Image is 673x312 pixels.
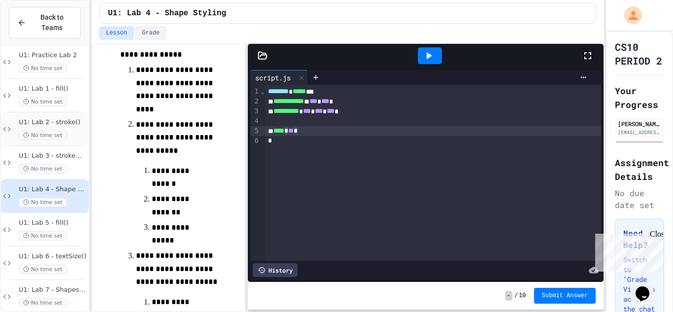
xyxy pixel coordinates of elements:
[19,164,67,173] span: No time set
[505,291,512,301] span: -
[19,231,67,241] span: No time set
[19,152,87,160] span: U1: Lab 3 - strokeWeight()
[615,187,664,211] div: No due date set
[618,129,661,136] div: [EMAIL_ADDRESS][DOMAIN_NAME]
[9,7,81,38] button: Back to Teams
[32,12,72,33] span: Back to Teams
[260,87,265,95] span: Fold line
[19,51,87,60] span: U1: Practice Lab 2
[19,252,87,261] span: U1: Lab 6 - textSize()
[19,265,67,274] span: No time set
[542,292,588,300] span: Submit Answer
[632,273,663,302] iframe: chat widget
[108,7,226,19] span: U1: Lab 4 - Shape Styling
[253,263,298,277] div: History
[250,136,260,146] div: 6
[19,286,87,294] span: U1: Lab 7 - Shapes & Shape Styling
[19,198,67,207] span: No time set
[19,118,87,127] span: U1: Lab 2 - stroke()
[250,72,296,83] div: script.js
[19,185,87,194] span: U1: Lab 4 - Shape Styling
[250,97,260,106] div: 2
[250,116,260,126] div: 4
[135,27,166,39] button: Grade
[19,219,87,227] span: U1: Lab 5 - fill()
[250,70,308,85] div: script.js
[19,97,67,106] span: No time set
[4,4,68,63] div: Chat with us now!Close
[615,40,664,68] h1: CS10 PERIOD 2
[614,4,644,27] div: My Account
[100,27,134,39] button: Lesson
[623,227,656,251] h3: Need Help?
[591,230,663,272] iframe: chat widget
[19,85,87,93] span: U1: Lab 1 - fill()
[618,119,661,128] div: [PERSON_NAME]
[250,106,260,116] div: 3
[19,131,67,140] span: No time set
[250,126,260,136] div: 5
[519,292,526,300] span: 10
[19,298,67,308] span: No time set
[615,156,664,183] h2: Assignment Details
[615,84,664,111] h2: Your Progress
[534,288,596,304] button: Submit Answer
[19,64,67,73] span: No time set
[250,87,260,97] div: 1
[514,292,518,300] span: /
